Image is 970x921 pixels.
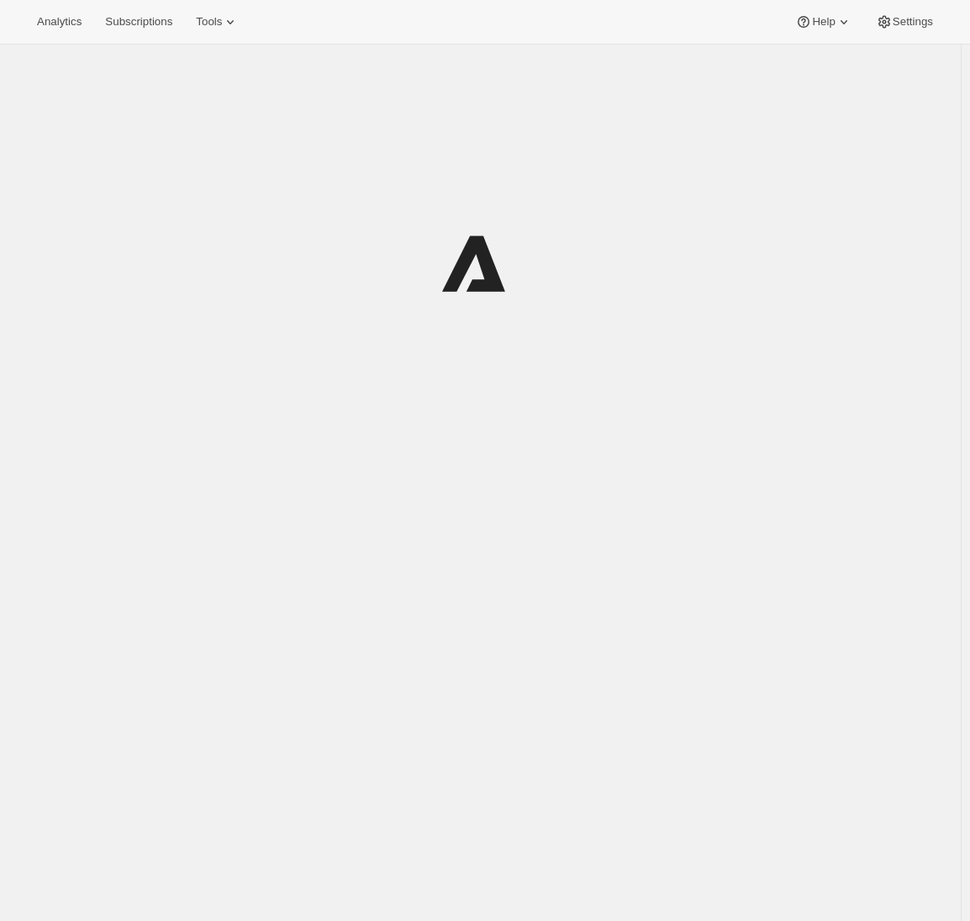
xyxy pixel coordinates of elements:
[866,10,943,34] button: Settings
[186,10,249,34] button: Tools
[893,15,933,29] span: Settings
[95,10,182,34] button: Subscriptions
[27,10,92,34] button: Analytics
[785,10,862,34] button: Help
[196,15,222,29] span: Tools
[812,15,835,29] span: Help
[105,15,172,29] span: Subscriptions
[37,15,82,29] span: Analytics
